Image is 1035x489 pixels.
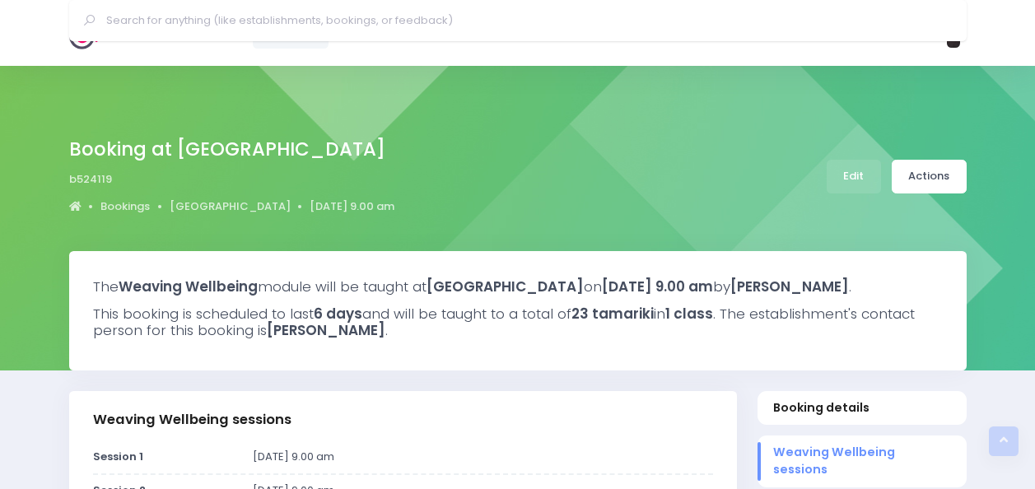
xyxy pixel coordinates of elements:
[665,304,713,324] strong: 1 class
[827,160,881,193] a: Edit
[571,304,654,324] strong: 23 tamariki
[310,198,394,215] a: [DATE] 9.00 am
[758,391,967,425] a: Booking details
[267,320,385,340] strong: [PERSON_NAME]
[427,277,584,296] strong: [GEOGRAPHIC_DATA]
[69,171,112,188] span: b524119
[773,444,950,479] span: Weaving Wellbeing sessions
[93,449,143,464] strong: Session 1
[758,435,967,487] a: Weaving Wellbeing sessions
[773,399,950,417] span: Booking details
[314,304,362,324] strong: 6 days
[93,305,943,339] h3: This booking is scheduled to last and will be taught to a total of in . The establishment's conta...
[243,449,723,465] div: [DATE] 9.00 am
[69,138,385,161] h2: Booking at [GEOGRAPHIC_DATA]
[93,412,291,428] h3: Weaving Wellbeing sessions
[602,277,713,296] strong: [DATE] 9.00 am
[93,278,943,295] h3: The module will be taught at on by .
[892,160,967,193] a: Actions
[119,277,258,296] strong: Weaving Wellbeing
[100,198,150,215] a: Bookings
[170,198,291,215] a: [GEOGRAPHIC_DATA]
[730,277,849,296] strong: [PERSON_NAME]
[106,8,944,33] input: Search for anything (like establishments, bookings, or feedback)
